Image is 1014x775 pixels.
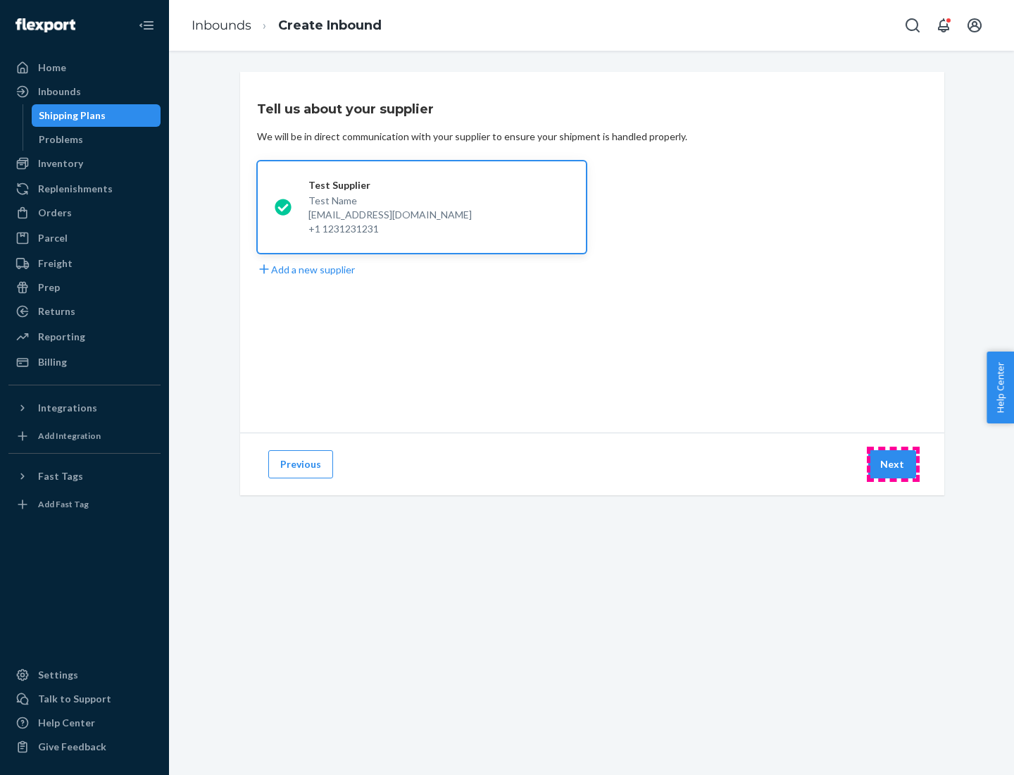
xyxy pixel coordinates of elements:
div: Shipping Plans [39,108,106,123]
div: Inventory [38,156,83,170]
div: Fast Tags [38,469,83,483]
div: Help Center [38,716,95,730]
button: Fast Tags [8,465,161,488]
a: Settings [8,664,161,686]
div: Reporting [38,330,85,344]
div: Freight [38,256,73,271]
div: We will be in direct communication with your supplier to ensure your shipment is handled properly. [257,130,687,144]
button: Open notifications [930,11,958,39]
a: Talk to Support [8,688,161,710]
a: Inventory [8,152,161,175]
div: Inbounds [38,85,81,99]
a: Home [8,56,161,79]
a: Add Fast Tag [8,493,161,516]
div: Billing [38,355,67,369]
button: Give Feedback [8,736,161,758]
div: Add Integration [38,430,101,442]
div: Give Feedback [38,740,106,754]
div: Add Fast Tag [38,498,89,510]
div: Home [38,61,66,75]
div: Talk to Support [38,692,111,706]
button: Previous [268,450,333,478]
button: Help Center [987,352,1014,423]
a: Returns [8,300,161,323]
div: Prep [38,280,60,294]
a: Orders [8,201,161,224]
a: Problems [32,128,161,151]
div: Parcel [38,231,68,245]
button: Close Navigation [132,11,161,39]
div: Replenishments [38,182,113,196]
a: Prep [8,276,161,299]
a: Create Inbound [278,18,382,33]
button: Open account menu [960,11,989,39]
div: Integrations [38,401,97,415]
a: Help Center [8,712,161,734]
a: Shipping Plans [32,104,161,127]
div: Orders [38,206,72,220]
a: Replenishments [8,178,161,200]
a: Parcel [8,227,161,249]
button: Next [868,450,916,478]
a: Reporting [8,325,161,348]
ol: breadcrumbs [180,5,393,46]
div: Returns [38,304,75,318]
button: Add a new supplier [257,262,355,277]
button: Integrations [8,397,161,419]
a: Inbounds [8,80,161,103]
img: Flexport logo [15,18,75,32]
div: Problems [39,132,83,147]
h3: Tell us about your supplier [257,100,434,118]
a: Inbounds [192,18,251,33]
a: Billing [8,351,161,373]
button: Open Search Box [899,11,927,39]
div: Settings [38,668,78,682]
a: Add Integration [8,425,161,447]
a: Freight [8,252,161,275]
